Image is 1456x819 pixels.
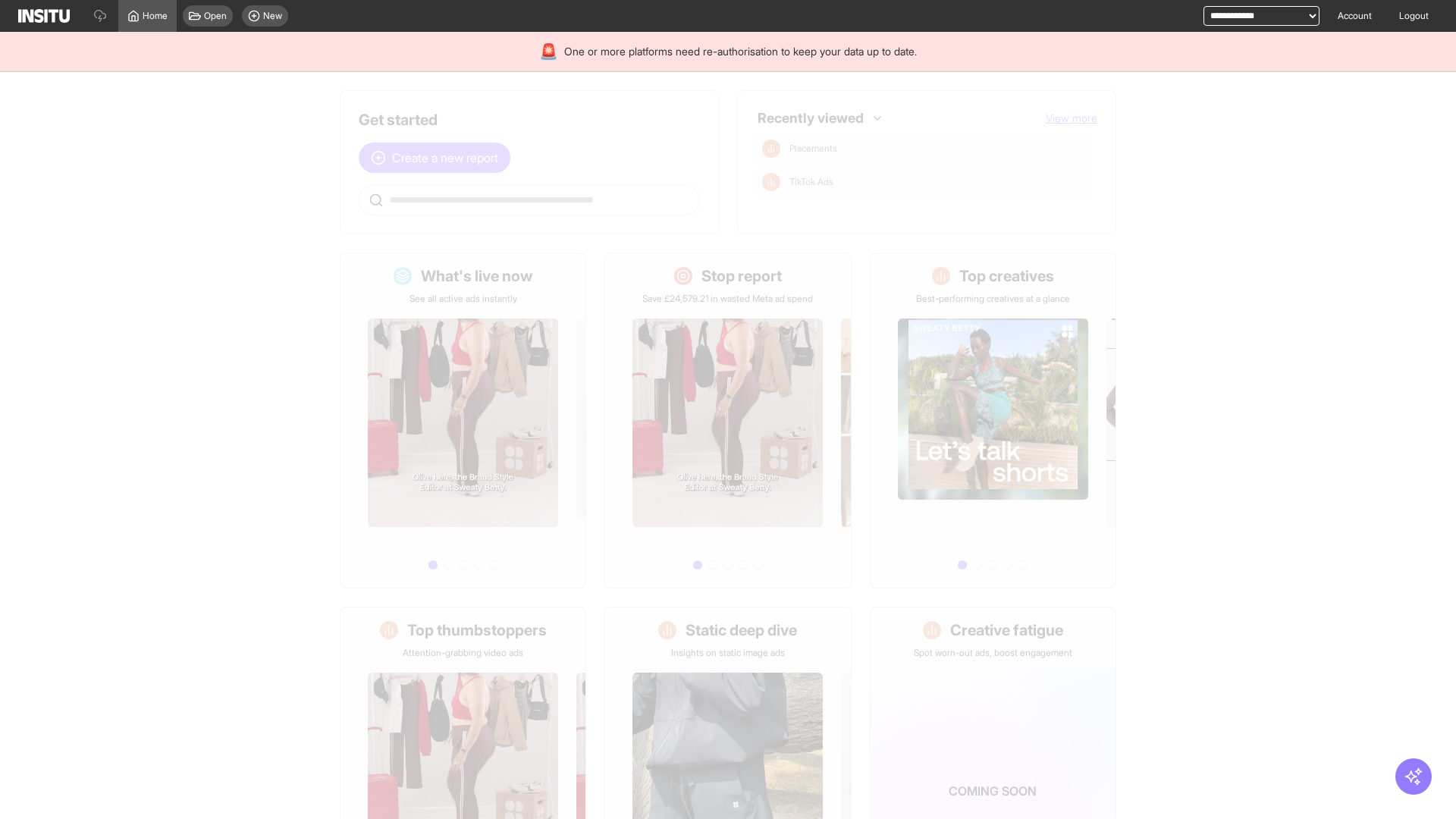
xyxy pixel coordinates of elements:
span: Open [204,10,227,22]
div: 🚨 [539,41,558,62]
img: Logo [18,9,70,23]
span: Home [143,10,168,22]
span: New [263,10,282,22]
span: One or more platforms need re-authorisation to keep your data up to date. [564,44,917,59]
